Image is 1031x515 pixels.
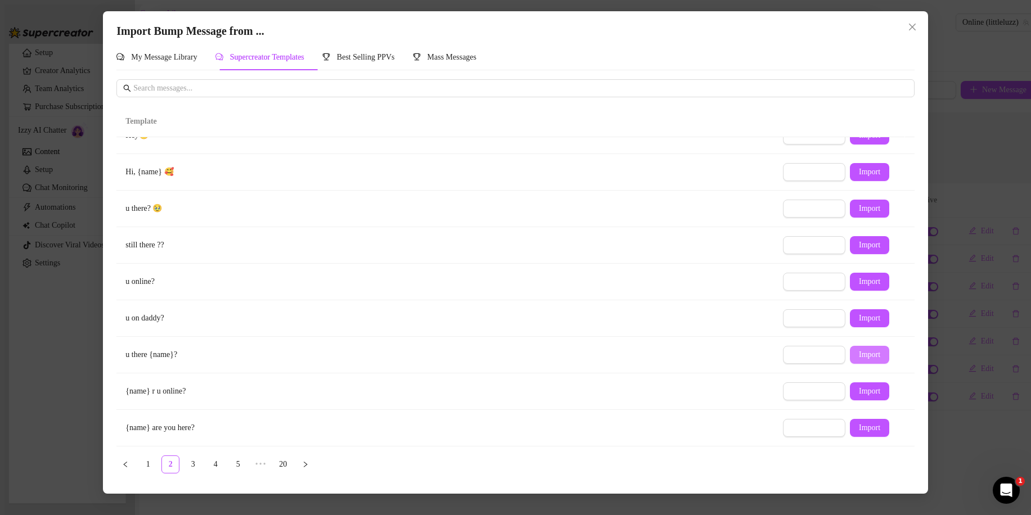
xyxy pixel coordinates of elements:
[1016,477,1025,486] span: 1
[116,106,764,137] th: Template
[413,53,421,61] span: trophy
[131,53,197,61] span: My Message Library
[229,456,246,473] a: 5
[116,455,134,473] button: left
[116,264,773,300] td: u online?
[139,455,157,473] li: 1
[116,455,134,473] li: Previous Page
[162,456,179,473] a: 2
[783,419,845,437] button: Edit & Import
[116,53,124,61] span: comment
[850,419,889,437] button: Import
[133,82,907,94] input: Search messages...
[792,350,836,359] span: Edit & Import
[859,423,880,432] span: Import
[783,309,845,327] button: Edit & Import
[859,277,880,286] span: Import
[229,455,247,473] li: 5
[850,382,889,400] button: Import
[296,455,314,473] button: right
[783,273,845,291] button: Edit & Import
[783,346,845,364] button: Edit & Import
[859,387,880,396] span: Import
[792,387,836,396] span: Edit & Import
[859,314,880,323] span: Import
[122,461,129,468] span: left
[337,53,395,61] span: Best Selling PPVs
[184,456,201,473] a: 3
[116,25,264,37] span: Import Bump Message from ...
[993,477,1020,504] iframe: Intercom live chat
[792,277,836,286] span: Edit & Import
[215,53,223,61] span: comment
[207,456,224,473] a: 4
[274,456,291,473] a: 20
[783,236,845,254] button: Edit & Import
[296,455,314,473] li: Next Page
[903,22,921,31] span: Close
[123,84,131,92] span: search
[230,53,304,61] span: Supercreator Templates
[859,241,880,250] span: Import
[850,163,889,181] button: Import
[206,455,224,473] li: 4
[792,204,836,213] span: Edit & Import
[792,241,836,250] span: Edit & Import
[850,309,889,327] button: Import
[322,53,330,61] span: trophy
[274,455,292,473] li: 20
[116,227,773,264] td: still there ??
[903,18,921,36] button: Close
[850,273,889,291] button: Import
[850,236,889,254] button: Import
[783,200,845,218] button: Edit & Import
[859,204,880,213] span: Import
[427,53,477,61] span: Mass Messages
[116,300,773,337] td: u on daddy?
[184,455,202,473] li: 3
[139,456,156,473] a: 1
[251,455,269,473] span: •••
[116,191,773,227] td: u there? 🥹
[859,168,880,177] span: Import
[792,168,836,177] span: Edit & Import
[792,423,836,432] span: Edit & Import
[783,163,845,181] button: Edit & Import
[859,350,880,359] span: Import
[783,382,845,400] button: Edit & Import
[792,314,836,323] span: Edit & Import
[850,200,889,218] button: Import
[116,410,773,446] td: {name} are you here?
[116,154,773,191] td: Hi, {name} 🥰
[116,337,773,373] td: u there {name}?
[161,455,179,473] li: 2
[116,373,773,410] td: {name} r u online?
[908,22,917,31] span: close
[302,461,309,468] span: right
[251,455,269,473] li: Next 5 Pages
[850,346,889,364] button: Import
